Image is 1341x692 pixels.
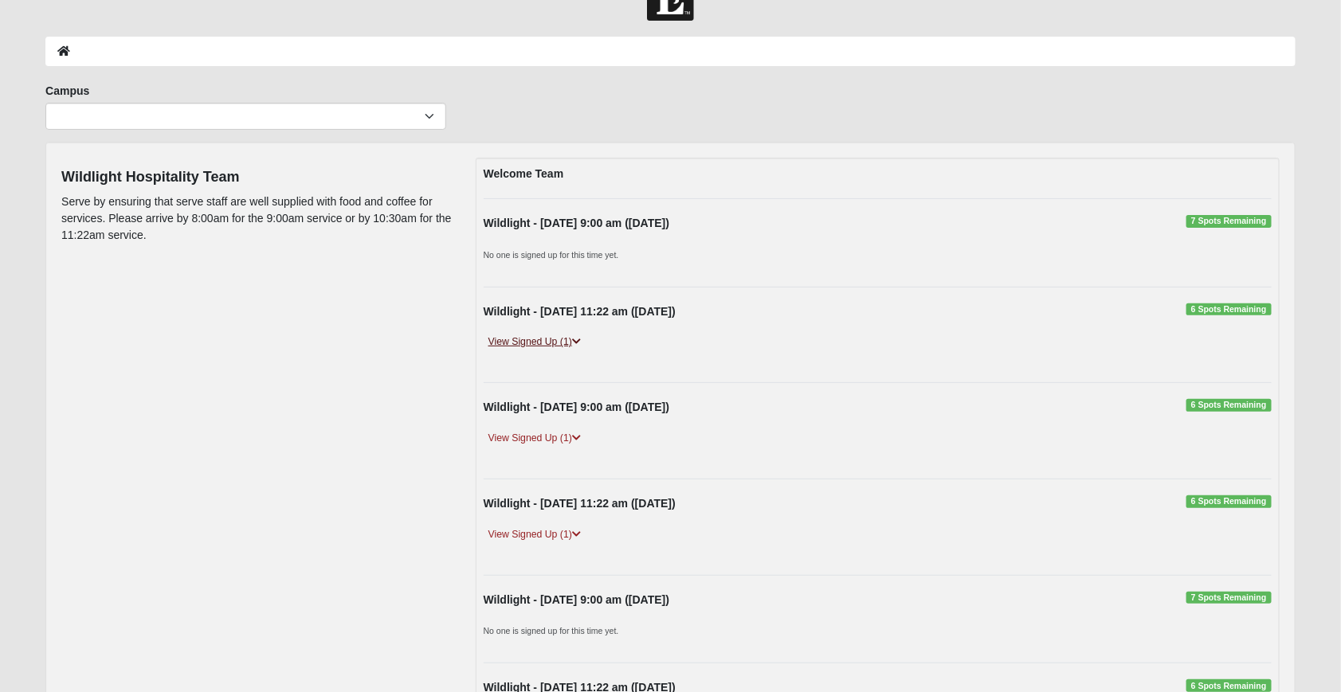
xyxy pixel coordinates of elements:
span: 6 Spots Remaining [1186,303,1272,316]
strong: Wildlight - [DATE] 9:00 am ([DATE]) [484,217,669,229]
span: 6 Spots Remaining [1186,495,1272,508]
span: 7 Spots Remaining [1186,215,1272,228]
strong: Welcome Team [484,167,564,180]
a: View Signed Up (1) [484,430,586,447]
strong: Wildlight - [DATE] 11:22 am ([DATE]) [484,497,676,510]
span: 7 Spots Remaining [1186,592,1272,604]
label: Campus [45,83,89,99]
a: View Signed Up (1) [484,334,586,350]
span: 6 Spots Remaining [1186,679,1272,692]
small: No one is signed up for this time yet. [484,626,619,635]
span: 6 Spots Remaining [1186,399,1272,412]
strong: Wildlight - [DATE] 9:00 am ([DATE]) [484,401,669,413]
a: View Signed Up (1) [484,526,586,543]
strong: Wildlight - [DATE] 9:00 am ([DATE]) [484,593,669,606]
small: No one is signed up for this time yet. [484,250,619,260]
strong: Wildlight - [DATE] 11:22 am ([DATE]) [484,305,676,318]
p: Serve by ensuring that serve staff are well supplied with food and coffee for services. Please ar... [61,194,452,244]
h4: Wildlight Hospitality Team [61,169,452,186]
